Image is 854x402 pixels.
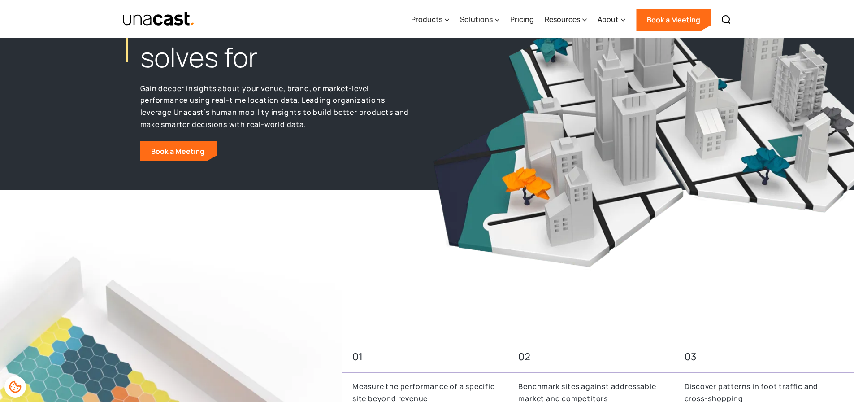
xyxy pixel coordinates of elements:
div: About [598,14,619,25]
img: Search icon [721,14,732,25]
div: Products [411,1,449,38]
a: Book a Meeting [140,141,217,161]
div: Resources [545,1,587,38]
a: Book a Meeting [636,9,711,31]
div: About [598,1,625,38]
a: home [122,11,195,27]
div: Solutions [460,14,493,25]
p: Gain deeper insights about your venue, brand, or market-level performance using real-time locatio... [140,83,409,131]
div: 01 [352,349,497,365]
div: Products [411,14,442,25]
div: Resources [545,14,580,25]
a: Pricing [510,1,534,38]
div: 02 [518,349,663,365]
img: Unacast text logo [122,11,195,27]
div: Cookie Preferences [4,376,26,398]
div: Solutions [460,1,499,38]
div: 03 [685,349,829,365]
